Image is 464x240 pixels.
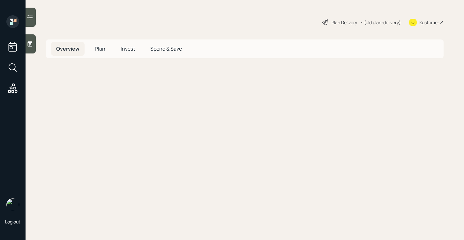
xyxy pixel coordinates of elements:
[150,45,182,52] span: Spend & Save
[332,19,357,26] div: Plan Delivery
[5,219,20,225] div: Log out
[360,19,401,26] div: • (old plan-delivery)
[6,198,19,211] img: robby-grisanti-headshot.png
[419,19,439,26] div: Kustomer
[121,45,135,52] span: Invest
[56,45,79,52] span: Overview
[95,45,105,52] span: Plan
